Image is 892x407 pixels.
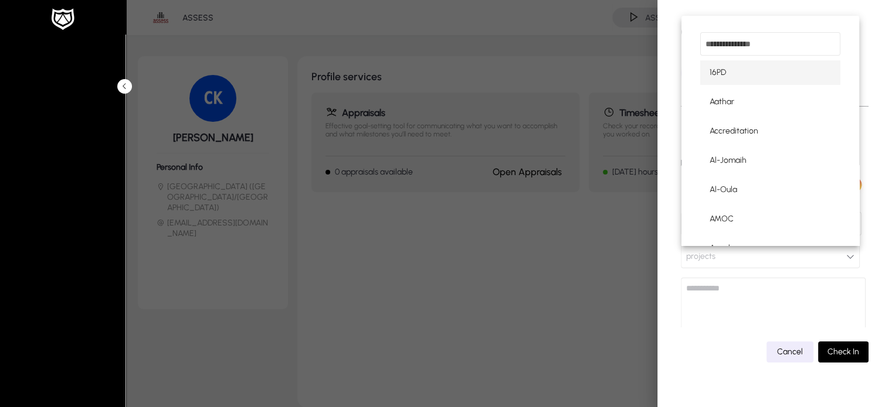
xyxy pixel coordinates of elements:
[710,66,726,80] span: 16PD
[710,183,737,197] span: Al-Oula
[710,241,738,255] span: Apache
[700,119,840,143] mat-option: Accreditation
[700,148,840,173] mat-option: Al-Jomaih
[700,32,840,56] input: dropdown search
[700,177,840,202] mat-option: Al-Oula
[710,95,734,109] span: Aathar
[700,207,840,231] mat-option: AMOC
[700,236,840,261] mat-option: Apache
[710,153,747,167] span: Al-Jomaih
[700,60,840,85] mat-option: 16PD
[710,124,758,138] span: Accreditation
[710,212,734,226] span: AMOC
[700,90,840,114] mat-option: Aathar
